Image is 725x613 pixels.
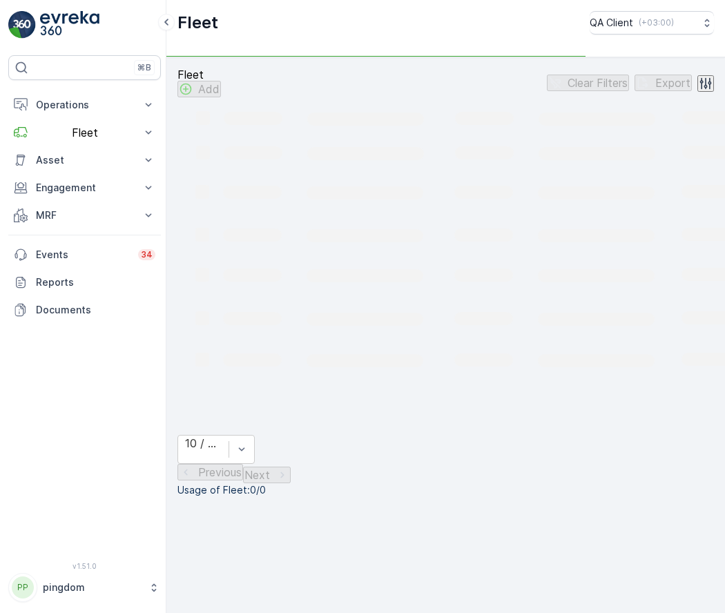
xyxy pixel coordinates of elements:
p: Fleet [177,12,218,34]
p: Reports [36,275,155,289]
p: Operations [36,98,133,112]
img: logo [8,11,36,39]
p: Engagement [36,181,133,195]
p: Clear Filters [568,77,628,89]
button: Add [177,81,221,97]
p: Fleet [177,68,221,81]
p: Events [36,248,130,262]
p: ⌘B [137,62,151,73]
p: MRF [36,208,133,222]
span: v 1.51.0 [8,562,161,570]
p: ( +03:00 ) [639,17,674,28]
p: Usage of Fleet : 0/0 [177,483,714,497]
p: Documents [36,303,155,317]
p: Export [655,77,690,89]
div: 10 / Page [185,437,222,449]
p: pingdom [43,581,142,594]
p: QA Client [590,16,633,30]
p: Asset [36,153,133,167]
a: Documents [8,296,161,324]
a: Events34 [8,241,161,269]
button: Engagement [8,174,161,202]
p: Next [244,469,270,481]
p: Add [198,83,220,95]
button: Asset [8,146,161,174]
button: Next [243,467,291,483]
button: QA Client(+03:00) [590,11,714,35]
a: Reports [8,269,161,296]
p: 34 [141,249,153,260]
button: Export [635,75,692,91]
button: Fleet [8,119,161,146]
button: PPpingdom [8,573,161,602]
button: Operations [8,91,161,119]
div: PP [12,576,34,599]
p: Previous [198,466,242,478]
img: logo_light-DOdMpM7g.png [40,11,99,39]
p: Fleet [36,126,133,139]
button: Clear Filters [547,75,629,91]
button: MRF [8,202,161,229]
button: Previous [177,464,243,480]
